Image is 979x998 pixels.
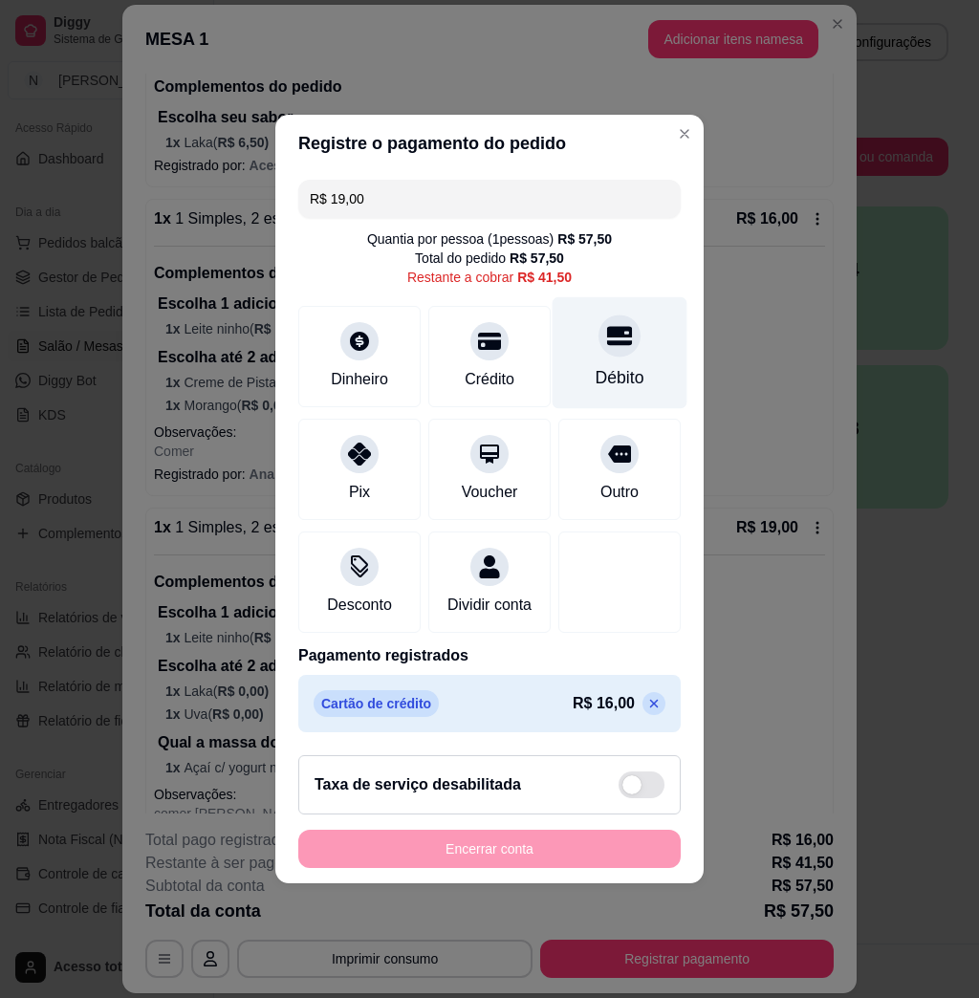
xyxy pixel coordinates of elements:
div: R$ 57,50 [510,249,564,268]
div: Desconto [327,594,392,617]
div: Total do pedido [415,249,564,268]
p: R$ 16,00 [573,692,635,715]
div: Dinheiro [331,368,388,391]
div: R$ 41,50 [517,268,572,287]
div: Débito [596,365,644,390]
div: Crédito [465,368,514,391]
p: Cartão de crédito [314,690,439,717]
h2: Taxa de serviço desabilitada [315,773,521,796]
button: Close [669,119,700,149]
div: Outro [600,481,639,504]
header: Registre o pagamento do pedido [275,115,704,172]
input: Ex.: hambúrguer de cordeiro [310,180,669,218]
div: Pix [349,481,370,504]
div: Restante a cobrar [407,268,572,287]
div: Quantia por pessoa ( 1 pessoas) [367,229,612,249]
div: R$ 57,50 [557,229,612,249]
p: Pagamento registrados [298,644,681,667]
div: Dividir conta [447,594,532,617]
div: Voucher [462,481,518,504]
